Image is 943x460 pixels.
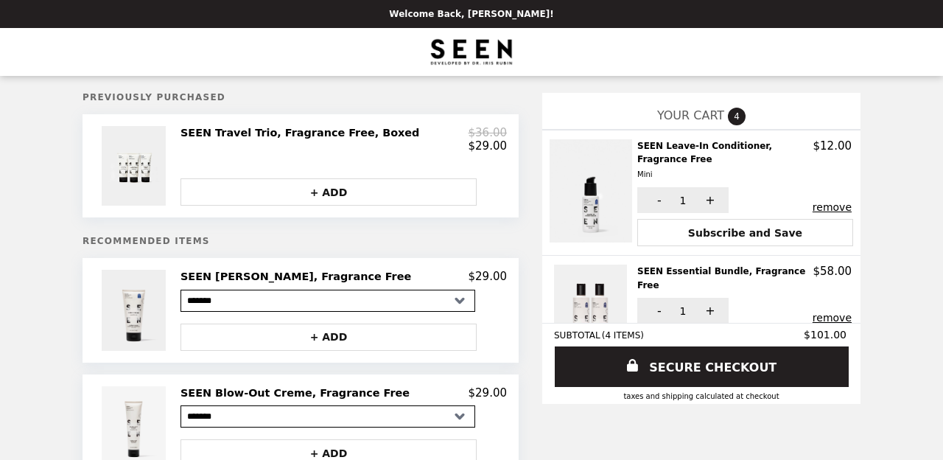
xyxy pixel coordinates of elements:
[180,324,477,351] button: + ADD
[389,9,553,19] p: Welcome Back, [PERSON_NAME]!
[637,139,813,181] h2: SEEN Leave-In Conditioner, Fragrance Free
[680,195,687,206] span: 1
[550,139,636,243] img: SEEN Leave-In Conditioner, Fragrance Free
[102,270,170,350] img: SEEN Curly Creme, Fragrance Free
[554,392,849,400] div: Taxes and Shipping calculated at checkout
[83,92,519,102] h5: Previously Purchased
[637,298,678,324] button: -
[554,265,631,357] img: SEEN Essential Bundle, Fragrance Free
[813,312,852,324] button: remove
[813,201,852,213] button: remove
[637,265,813,292] h2: SEEN Essential Bundle, Fragrance Free
[637,219,853,246] button: Subscribe and Save
[429,37,514,67] img: Brand Logo
[804,329,849,341] span: $101.00
[688,298,729,324] button: +
[555,346,849,387] a: SECURE CHECKOUT
[657,108,724,122] span: YOUR CART
[680,305,687,317] span: 1
[469,270,508,283] p: $29.00
[180,386,416,400] h2: SEEN Blow-Out Creme, Fragrance Free
[180,270,417,283] h2: SEEN [PERSON_NAME], Fragrance Free
[469,139,508,153] p: $29.00
[469,386,508,400] p: $29.00
[180,178,477,206] button: + ADD
[180,126,425,139] h2: SEEN Travel Trio, Fragrance Free, Boxed
[602,330,644,341] span: ( 4 ITEMS )
[102,126,169,206] img: SEEN Travel Trio, Fragrance Free, Boxed
[728,108,746,125] span: 4
[688,187,729,213] button: +
[813,265,852,278] p: $58.00
[554,330,602,341] span: SUBTOTAL
[637,168,807,181] div: Mini
[180,405,475,428] select: Select a product variant
[469,126,508,139] p: $36.00
[83,236,519,246] h5: Recommended Items
[813,139,852,153] p: $12.00
[637,187,678,213] button: -
[180,290,475,312] select: Select a product variant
